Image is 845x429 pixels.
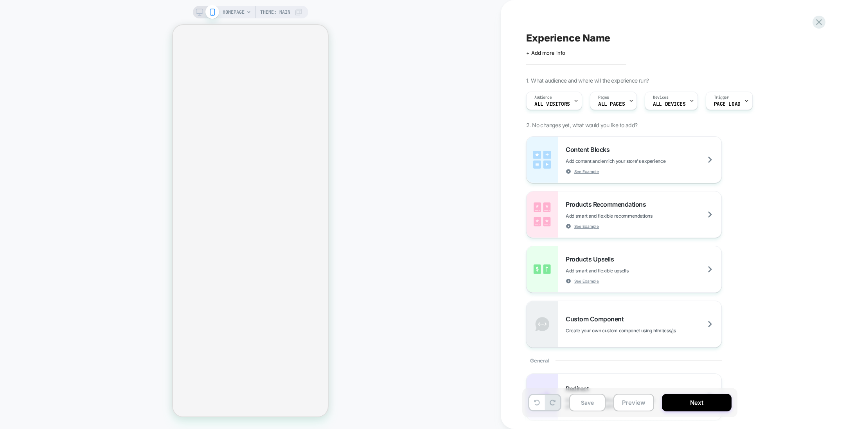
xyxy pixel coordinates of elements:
[574,224,599,229] span: See Example
[653,101,685,107] span: ALL DEVICES
[526,122,637,128] span: 2. No changes yet, what would you like to add?
[223,6,245,18] span: HOMEPAGE
[598,101,625,107] span: ALL PAGES
[653,95,668,100] span: Devices
[569,394,606,411] button: Save
[574,169,599,174] span: See Example
[566,255,618,263] span: Products Upsells
[526,348,722,373] div: General
[714,101,741,107] span: Page Load
[526,32,610,44] span: Experience Name
[566,146,613,153] span: Content Blocks
[566,158,705,164] span: Add content and enrich your store's experience
[714,95,729,100] span: Trigger
[526,77,649,84] span: 1. What audience and where will the experience run?
[566,315,627,323] span: Custom Component
[526,50,565,56] span: + Add more info
[662,394,732,411] button: Next
[566,385,593,393] span: Redirect
[260,6,290,18] span: Theme: MAIN
[534,95,552,100] span: Audience
[566,268,667,274] span: Add smart and flexible upsells
[566,328,715,333] span: Create your own custom componet using html/css/js
[534,101,570,107] span: All Visitors
[566,200,650,208] span: Products Recommendations
[598,95,609,100] span: Pages
[566,213,692,219] span: Add smart and flexible recommendations
[613,394,654,411] button: Preview
[574,278,599,284] span: See Example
